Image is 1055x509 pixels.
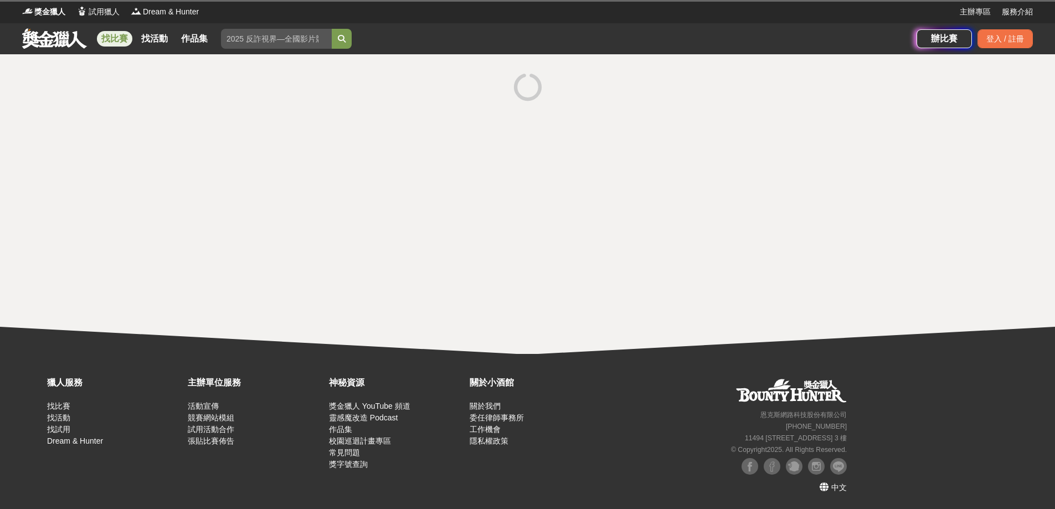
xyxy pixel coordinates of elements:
[742,458,758,475] img: Facebook
[329,425,352,434] a: 作品集
[329,448,360,457] a: 常見問題
[47,413,70,422] a: 找活動
[470,402,501,410] a: 關於我們
[731,446,847,454] small: © Copyright 2025 . All Rights Reserved.
[808,458,825,475] img: Instagram
[764,458,780,475] img: Facebook
[470,425,501,434] a: 工作機會
[760,411,847,419] small: 恩克斯網路科技股份有限公司
[329,376,464,389] div: 神秘資源
[786,423,847,430] small: [PHONE_NUMBER]
[22,6,65,18] a: Logo獎金獵人
[47,425,70,434] a: 找試用
[143,6,199,18] span: Dream & Hunter
[329,413,398,422] a: 靈感魔改造 Podcast
[188,436,234,445] a: 張貼比賽佈告
[786,458,802,475] img: Plurk
[131,6,142,17] img: Logo
[22,6,33,17] img: Logo
[137,31,172,47] a: 找活動
[76,6,88,17] img: Logo
[188,402,219,410] a: 活動宣傳
[188,376,323,389] div: 主辦單位服務
[89,6,120,18] span: 試用獵人
[76,6,120,18] a: Logo試用獵人
[831,483,847,492] span: 中文
[977,29,1033,48] div: 登入 / 註冊
[470,436,508,445] a: 隱私權政策
[329,436,391,445] a: 校園巡迴計畫專區
[329,402,410,410] a: 獎金獵人 YouTube 頻道
[47,436,103,445] a: Dream & Hunter
[470,413,524,422] a: 委任律師事務所
[47,376,182,389] div: 獵人服務
[1002,6,1033,18] a: 服務介紹
[470,376,605,389] div: 關於小酒館
[188,425,234,434] a: 試用活動合作
[34,6,65,18] span: 獎金獵人
[177,31,212,47] a: 作品集
[188,413,234,422] a: 競賽網站模組
[745,434,847,442] small: 11494 [STREET_ADDRESS] 3 樓
[830,458,847,475] img: LINE
[329,460,368,469] a: 獎字號查詢
[917,29,972,48] a: 辦比賽
[97,31,132,47] a: 找比賽
[47,402,70,410] a: 找比賽
[221,29,332,49] input: 2025 反詐視界—全國影片競賽
[131,6,199,18] a: LogoDream & Hunter
[960,6,991,18] a: 主辦專區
